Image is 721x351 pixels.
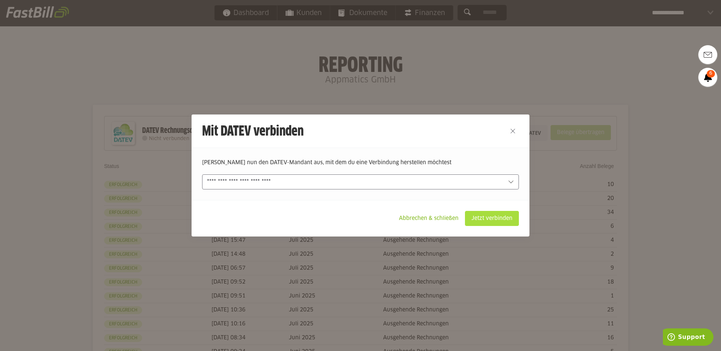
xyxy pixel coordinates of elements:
p: [PERSON_NAME] nun den DATEV-Mandant aus, mit dem du eine Verbindung herstellen möchtest [202,159,519,167]
sl-button: Jetzt verbinden [465,211,519,226]
a: 6 [698,68,717,87]
sl-button: Abbrechen & schließen [393,211,465,226]
span: 6 [707,70,715,78]
iframe: Öffnet ein Widget, in dem Sie weitere Informationen finden [663,328,713,347]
